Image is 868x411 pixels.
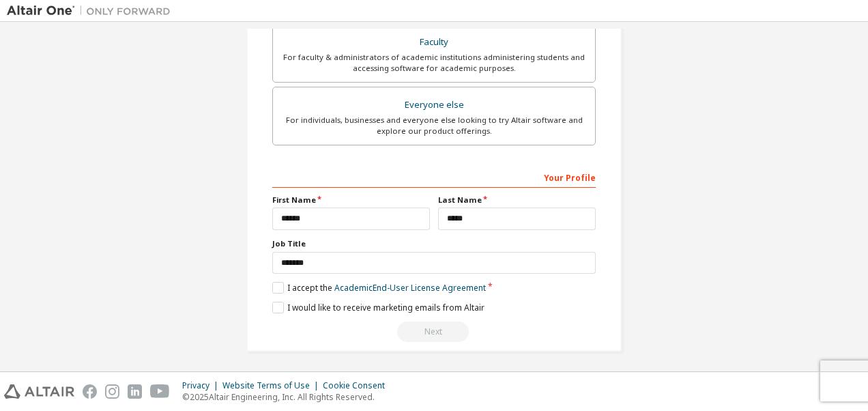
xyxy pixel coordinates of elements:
img: instagram.svg [105,384,119,399]
div: Faculty [281,33,587,52]
div: Privacy [182,380,222,391]
div: Cookie Consent [323,380,393,391]
label: First Name [272,195,430,205]
img: linkedin.svg [128,384,142,399]
div: For individuals, businesses and everyone else looking to try Altair software and explore our prod... [281,115,587,137]
label: Job Title [272,238,596,249]
img: Altair One [7,4,177,18]
div: Everyone else [281,96,587,115]
img: youtube.svg [150,384,170,399]
p: © 2025 Altair Engineering, Inc. All Rights Reserved. [182,391,393,403]
label: I accept the [272,282,486,294]
img: altair_logo.svg [4,384,74,399]
div: Your Profile [272,166,596,188]
div: Website Terms of Use [222,380,323,391]
img: facebook.svg [83,384,97,399]
div: You need to provide your academic email [272,322,596,342]
div: For faculty & administrators of academic institutions administering students and accessing softwa... [281,52,587,74]
label: I would like to receive marketing emails from Altair [272,302,484,313]
a: Academic End-User License Agreement [334,282,486,294]
label: Last Name [438,195,596,205]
